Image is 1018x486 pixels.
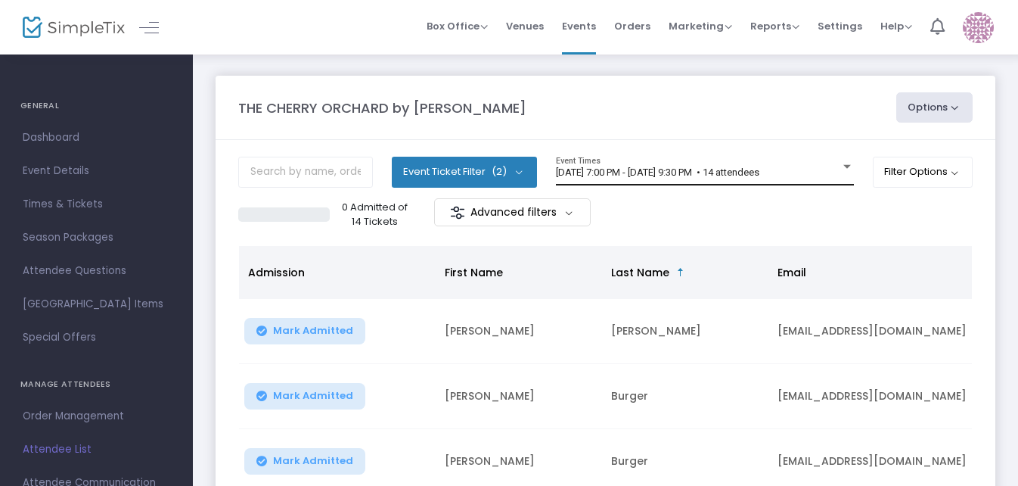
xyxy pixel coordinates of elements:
span: Sortable [675,266,687,279]
button: Mark Admitted [244,318,365,344]
span: Orders [614,7,650,45]
button: Mark Admitted [244,448,365,475]
button: Options [896,92,973,123]
button: Filter Options [873,157,973,187]
td: [EMAIL_ADDRESS][DOMAIN_NAME] [768,364,995,429]
span: [GEOGRAPHIC_DATA] Items [23,294,170,314]
span: Times & Tickets [23,195,170,214]
span: Dashboard [23,128,170,148]
span: Attendee List [23,440,170,460]
td: Burger [602,364,768,429]
input: Search by name, order number, email, ip address [238,157,373,188]
img: filter [450,205,465,220]
span: First Name [445,265,503,280]
span: Admission [248,265,305,280]
span: Last Name [611,265,669,280]
span: Event Details [23,161,170,181]
td: [PERSON_NAME] [436,299,602,364]
td: [PERSON_NAME] [436,364,602,429]
span: Season Packages [23,228,170,248]
span: Mark Admitted [273,455,353,467]
td: [EMAIL_ADDRESS][DOMAIN_NAME] [768,299,995,364]
span: Attendee Questions [23,261,170,281]
span: [DATE] 7:00 PM - [DATE] 9:30 PM • 14 attendees [556,167,759,178]
span: Help [880,19,912,33]
h4: MANAGE ATTENDEES [20,369,172,400]
p: 0 Admitted of 14 Tickets [336,200,414,229]
span: (2) [492,166,507,178]
m-button: Advanced filters [434,198,591,226]
button: Event Ticket Filter(2) [392,157,537,187]
span: Events [562,7,596,45]
h4: GENERAL [20,91,172,121]
span: Order Management [23,407,170,426]
span: Special Offers [23,328,170,347]
span: Mark Admitted [273,390,353,402]
span: Marketing [669,19,732,33]
span: Settings [818,7,862,45]
span: Box Office [427,19,488,33]
span: Mark Admitted [273,325,353,337]
span: Venues [506,7,544,45]
m-panel-title: THE CHERRY ORCHARD by [PERSON_NAME] [238,98,526,118]
span: Reports [750,19,799,33]
span: Email [777,265,806,280]
td: [PERSON_NAME] [602,299,768,364]
button: Mark Admitted [244,383,365,410]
